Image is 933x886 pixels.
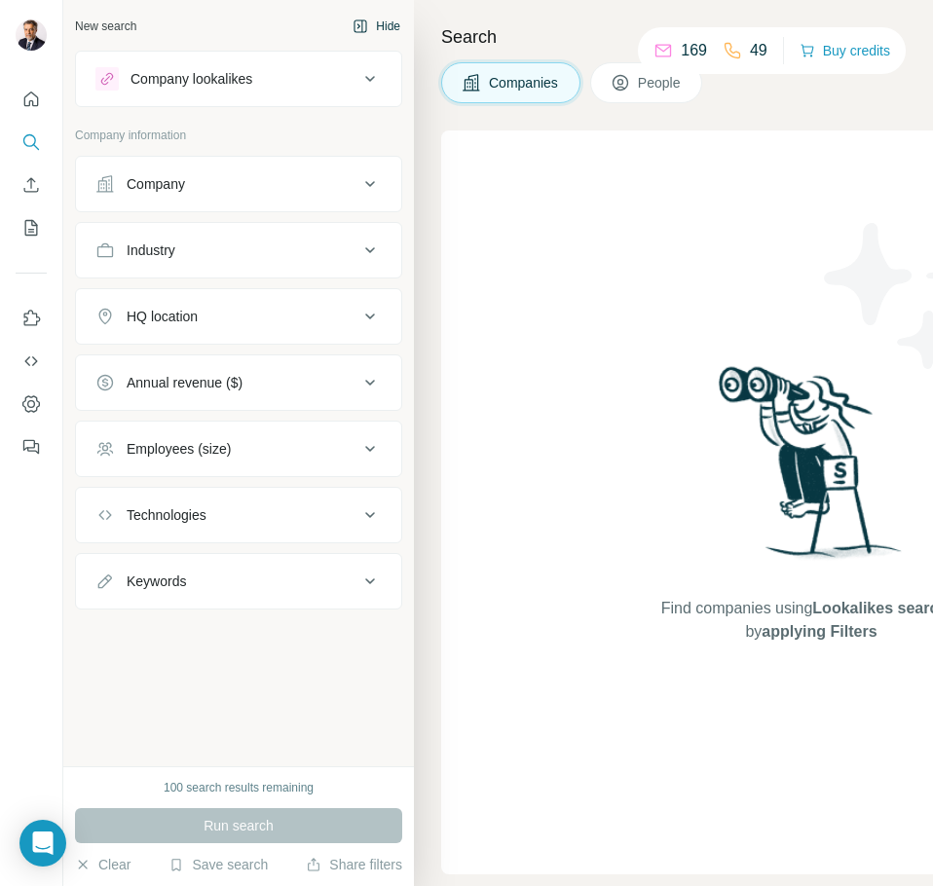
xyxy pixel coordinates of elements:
div: Industry [127,240,175,260]
div: 100 search results remaining [164,779,314,796]
button: Use Surfe API [16,344,47,379]
div: Employees (size) [127,439,231,459]
button: Annual revenue ($) [76,359,401,406]
button: Company lookalikes [76,55,401,102]
div: Keywords [127,572,186,591]
span: applying Filters [762,623,877,640]
button: Industry [76,227,401,274]
div: Open Intercom Messenger [19,820,66,867]
img: Avatar [16,19,47,51]
button: Clear [75,855,131,874]
button: Dashboard [16,387,47,422]
button: My lists [16,210,47,245]
button: Buy credits [800,37,890,64]
button: Employees (size) [76,425,401,472]
button: Hide [339,12,414,41]
div: HQ location [127,307,198,326]
button: Technologies [76,492,401,538]
button: Share filters [306,855,402,874]
span: People [638,73,683,92]
button: Use Surfe on LinkedIn [16,301,47,336]
button: Search [16,125,47,160]
div: Annual revenue ($) [127,373,243,392]
button: HQ location [76,293,401,340]
button: Keywords [76,558,401,605]
p: 169 [681,39,707,62]
div: Company [127,174,185,194]
button: Feedback [16,429,47,464]
button: Quick start [16,82,47,117]
button: Enrich CSV [16,167,47,203]
h4: Search [441,23,910,51]
p: 49 [750,39,767,62]
div: Technologies [127,505,206,525]
span: Companies [489,73,560,92]
p: Company information [75,127,402,144]
button: Save search [168,855,268,874]
div: New search [75,18,136,35]
div: Company lookalikes [131,69,252,89]
button: Company [76,161,401,207]
img: Surfe Illustration - Woman searching with binoculars [710,361,913,578]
